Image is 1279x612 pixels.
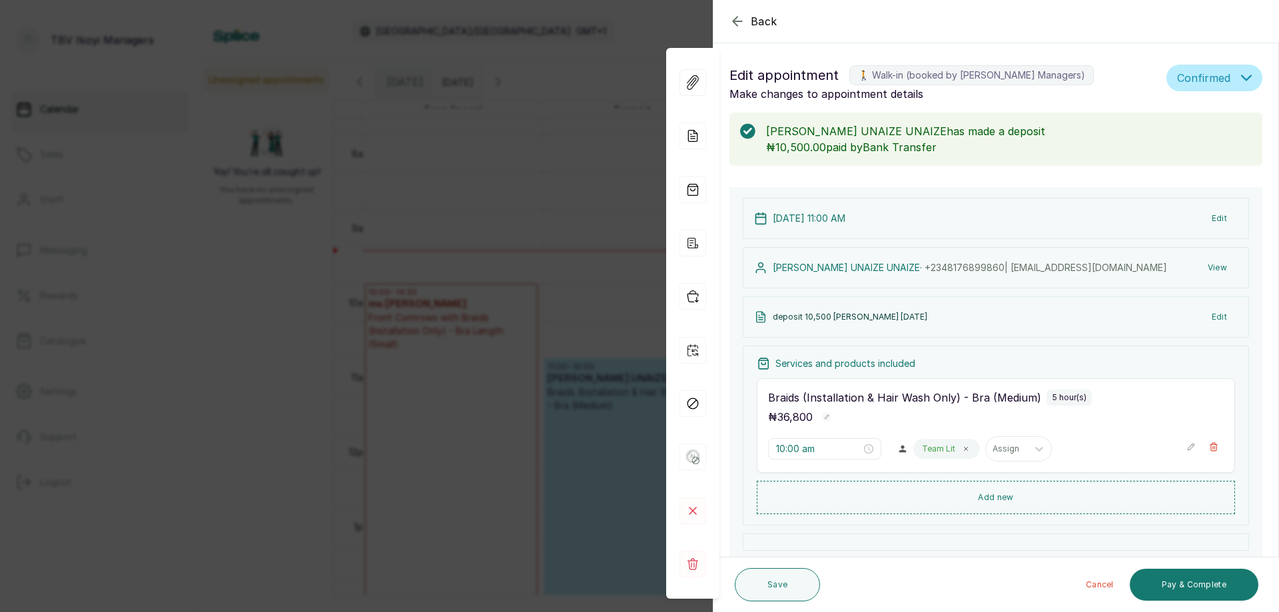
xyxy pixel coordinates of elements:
[773,212,845,225] p: [DATE] 11:00 AM
[1201,206,1238,230] button: Edit
[768,409,813,425] p: ₦
[729,65,839,86] span: Edit appointment
[773,312,927,322] p: deposit 10,500 [PERSON_NAME] [DATE]
[773,261,1167,274] p: [PERSON_NAME] UNAIZE UNAIZE ·
[1177,70,1230,86] span: Confirmed
[1052,392,1086,403] p: 5 hour(s)
[1130,569,1258,601] button: Pay & Complete
[922,444,955,454] p: Team Lit
[925,262,1167,273] span: +234 8176899860 | [EMAIL_ADDRESS][DOMAIN_NAME]
[1201,305,1238,329] button: Edit
[766,123,1252,139] p: [PERSON_NAME] UNAIZE UNAIZE has made a deposit
[849,65,1094,85] label: 🚶 Walk-in (booked by [PERSON_NAME] Managers)
[729,13,777,29] button: Back
[1075,569,1124,601] button: Cancel
[729,86,1161,102] p: Make changes to appointment details
[768,390,1041,406] p: Braids (Installation & Hair Wash Only) - Bra (Medium)
[1197,256,1238,280] button: View
[757,481,1235,514] button: Add new
[735,568,820,601] button: Save
[1166,65,1262,91] button: Confirmed
[766,139,1252,155] p: ₦10,500.00 paid by Bank Transfer
[776,442,861,456] input: Select time
[777,410,813,424] span: 36,800
[775,357,915,370] p: Services and products included
[751,13,777,29] span: Back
